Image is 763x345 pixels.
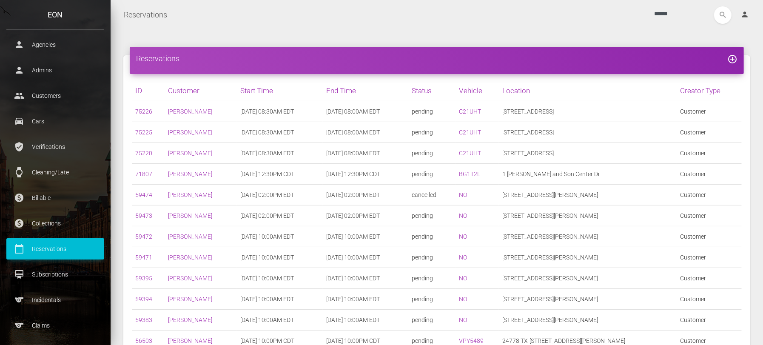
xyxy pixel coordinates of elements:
[727,54,737,63] a: add_circle_outline
[237,310,323,331] td: [DATE] 10:00AM EDT
[677,268,742,289] td: Customer
[323,101,409,122] td: [DATE] 08:00AM EDT
[168,254,212,261] a: [PERSON_NAME]
[135,233,152,240] a: 59472
[323,226,409,247] td: [DATE] 10:00AM EDT
[677,185,742,205] td: Customer
[168,275,212,282] a: [PERSON_NAME]
[323,289,409,310] td: [DATE] 10:00AM EDT
[13,38,98,51] p: Agencies
[408,80,456,101] th: Status
[499,122,677,143] td: [STREET_ADDRESS]
[237,122,323,143] td: [DATE] 08:30AM EDT
[408,247,456,268] td: pending
[499,247,677,268] td: [STREET_ADDRESS][PERSON_NAME]
[237,143,323,164] td: [DATE] 08:30AM EDT
[135,191,152,198] a: 59474
[168,129,212,136] a: [PERSON_NAME]
[459,254,467,261] a: NO
[135,212,152,219] a: 59473
[408,122,456,143] td: pending
[237,247,323,268] td: [DATE] 10:00AM EDT
[168,150,212,157] a: [PERSON_NAME]
[408,185,456,205] td: cancelled
[459,171,481,177] a: BG1T2L
[499,268,677,289] td: [STREET_ADDRESS][PERSON_NAME]
[13,217,98,230] p: Collections
[734,6,757,23] a: person
[6,264,104,285] a: card_membership Subscriptions
[13,89,98,102] p: Customers
[323,80,409,101] th: End Time
[323,268,409,289] td: [DATE] 10:00AM EDT
[6,60,104,81] a: person Admins
[168,212,212,219] a: [PERSON_NAME]
[459,275,467,282] a: NO
[124,4,167,26] a: Reservations
[132,80,165,101] th: ID
[323,205,409,226] td: [DATE] 02:00PM EDT
[499,185,677,205] td: [STREET_ADDRESS][PERSON_NAME]
[499,143,677,164] td: [STREET_ADDRESS]
[323,185,409,205] td: [DATE] 02:00PM EDT
[459,233,467,240] a: NO
[456,80,499,101] th: Vehicle
[6,136,104,157] a: verified_user Verifications
[677,205,742,226] td: Customer
[714,6,732,24] button: search
[13,140,98,153] p: Verifications
[6,289,104,311] a: sports Incidentals
[135,108,152,115] a: 75226
[323,247,409,268] td: [DATE] 10:00AM EDT
[6,34,104,55] a: person Agencies
[135,129,152,136] a: 75225
[459,150,481,157] a: C21UHT
[408,226,456,247] td: pending
[459,108,481,115] a: C21UHT
[408,143,456,164] td: pending
[6,85,104,106] a: people Customers
[13,319,98,332] p: Claims
[727,54,737,64] i: add_circle_outline
[499,101,677,122] td: [STREET_ADDRESS]
[408,101,456,122] td: pending
[499,226,677,247] td: [STREET_ADDRESS][PERSON_NAME]
[6,187,104,208] a: paid Billable
[13,242,98,255] p: Reservations
[168,296,212,302] a: [PERSON_NAME]
[135,275,152,282] a: 59395
[168,191,212,198] a: [PERSON_NAME]
[6,111,104,132] a: drive_eta Cars
[135,171,152,177] a: 71807
[459,296,467,302] a: NO
[237,268,323,289] td: [DATE] 10:00AM EDT
[13,166,98,179] p: Cleaning/Late
[13,191,98,204] p: Billable
[408,205,456,226] td: pending
[677,289,742,310] td: Customer
[459,337,484,344] a: VPY5489
[408,164,456,185] td: pending
[237,164,323,185] td: [DATE] 12:30PM CDT
[499,205,677,226] td: [STREET_ADDRESS][PERSON_NAME]
[136,53,737,64] h4: Reservations
[499,164,677,185] td: 1 [PERSON_NAME] and Son Center Dr
[6,238,104,259] a: calendar_today Reservations
[165,80,237,101] th: Customer
[237,289,323,310] td: [DATE] 10:00AM EDT
[677,122,742,143] td: Customer
[135,254,152,261] a: 59471
[237,226,323,247] td: [DATE] 10:00AM EDT
[13,115,98,128] p: Cars
[323,164,409,185] td: [DATE] 12:30PM CDT
[237,185,323,205] td: [DATE] 02:00PM EDT
[459,212,467,219] a: NO
[677,143,742,164] td: Customer
[6,162,104,183] a: watch Cleaning/Late
[168,337,212,344] a: [PERSON_NAME]
[135,316,152,323] a: 59383
[168,108,212,115] a: [PERSON_NAME]
[135,150,152,157] a: 75220
[459,129,481,136] a: C21UHT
